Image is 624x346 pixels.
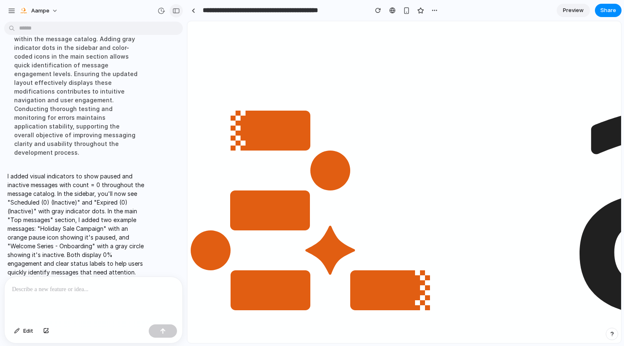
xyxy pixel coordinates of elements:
button: Aampe [16,4,62,17]
p: I added visual indicators to show paused and inactive messages with count = 0 throughout the mess... [7,172,146,277]
a: Preview [557,4,590,17]
span: Preview [563,6,584,15]
span: Share [600,6,616,15]
button: Edit [10,324,37,338]
button: Share [595,4,622,17]
div: Implementing visual indicators for paused and inactive messages enhances user experience by provi... [7,3,146,162]
span: Edit [23,327,33,335]
span: Aampe [31,7,49,15]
